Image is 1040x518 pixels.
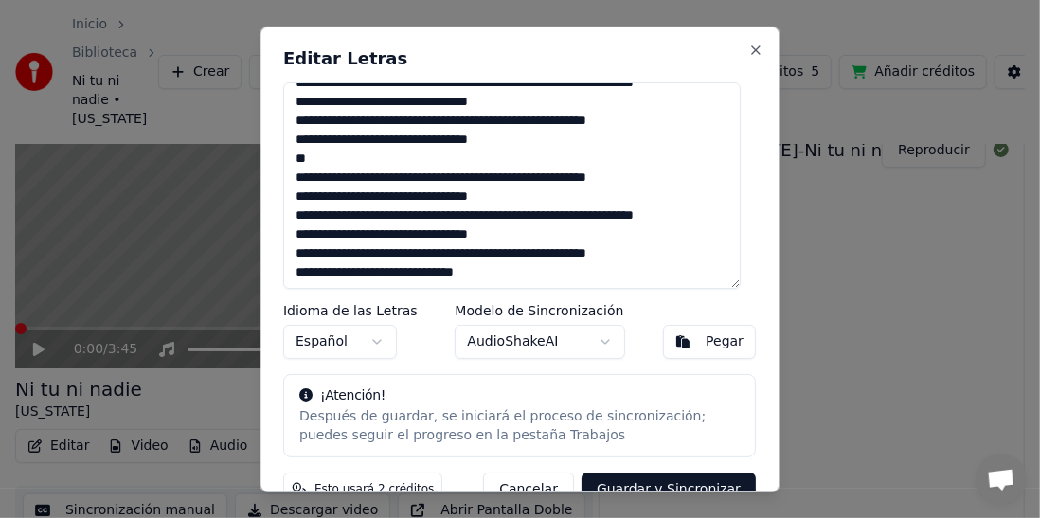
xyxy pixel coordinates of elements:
[300,407,741,445] div: Después de guardar, se iniciará el proceso de sincronización; puedes seguir el progreso en la pes...
[664,325,757,359] button: Pegar
[707,332,744,351] div: Pegar
[284,304,419,317] label: Idioma de las Letras
[300,386,741,405] div: ¡Atención!
[456,304,626,317] label: Modelo de Sincronización
[582,473,756,507] button: Guardar y Sincronizar
[284,49,757,66] h2: Editar Letras
[315,482,435,497] span: Esto usará 2 créditos
[484,473,575,507] button: Cancelar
